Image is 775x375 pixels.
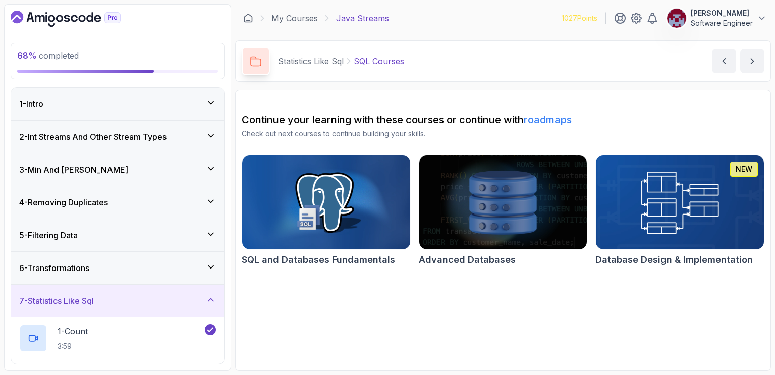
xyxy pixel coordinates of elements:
p: 3:59 [58,341,88,351]
button: user profile image[PERSON_NAME]Software Engineer [667,8,767,28]
h3: 6 - Transformations [19,262,89,274]
span: completed [17,50,79,61]
p: [PERSON_NAME] [691,8,753,18]
button: 4-Removing Duplicates [11,186,224,219]
p: Check out next courses to continue building your skills. [242,129,764,139]
a: roadmaps [524,114,572,126]
img: Advanced Databases card [419,155,587,249]
h2: Advanced Databases [419,253,516,267]
img: Database Design & Implementation card [596,155,764,249]
h3: 7 - Statistics Like Sql [19,295,94,307]
button: 6-Transformations [11,252,224,284]
button: 1-Intro [11,88,224,120]
p: Software Engineer [691,18,753,28]
img: user profile image [667,9,686,28]
button: 7-Statistics Like Sql [11,285,224,317]
button: next content [740,49,764,73]
button: previous content [712,49,736,73]
p: 1 - Count [58,325,88,337]
a: SQL and Databases Fundamentals cardSQL and Databases Fundamentals [242,155,411,267]
iframe: chat widget [733,335,765,365]
a: Dashboard [11,11,144,27]
a: Advanced Databases cardAdvanced Databases [419,155,588,267]
p: 1027 Points [562,13,597,23]
button: 1-Count3:59 [19,324,216,352]
h2: Continue your learning with these courses or continue with [242,113,764,127]
button: 2-Int Streams And Other Stream Types [11,121,224,153]
p: Statistics Like Sql [278,55,344,67]
h3: 4 - Removing Duplicates [19,196,108,208]
button: 3-Min And [PERSON_NAME] [11,153,224,186]
p: SQL Courses [354,55,404,67]
h3: 1 - Intro [19,98,43,110]
a: My Courses [271,12,318,24]
p: NEW [736,164,752,174]
h3: 2 - Int Streams And Other Stream Types [19,131,167,143]
p: Java Streams [336,12,389,24]
a: Dashboard [243,13,253,23]
h3: 5 - Filtering Data [19,229,78,241]
img: SQL and Databases Fundamentals card [242,155,410,249]
span: 68 % [17,50,37,61]
h2: SQL and Databases Fundamentals [242,253,395,267]
h3: 3 - Min And [PERSON_NAME] [19,164,128,176]
a: Database Design & Implementation cardNEWDatabase Design & Implementation [595,155,764,267]
h2: Database Design & Implementation [595,253,753,267]
button: 5-Filtering Data [11,219,224,251]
